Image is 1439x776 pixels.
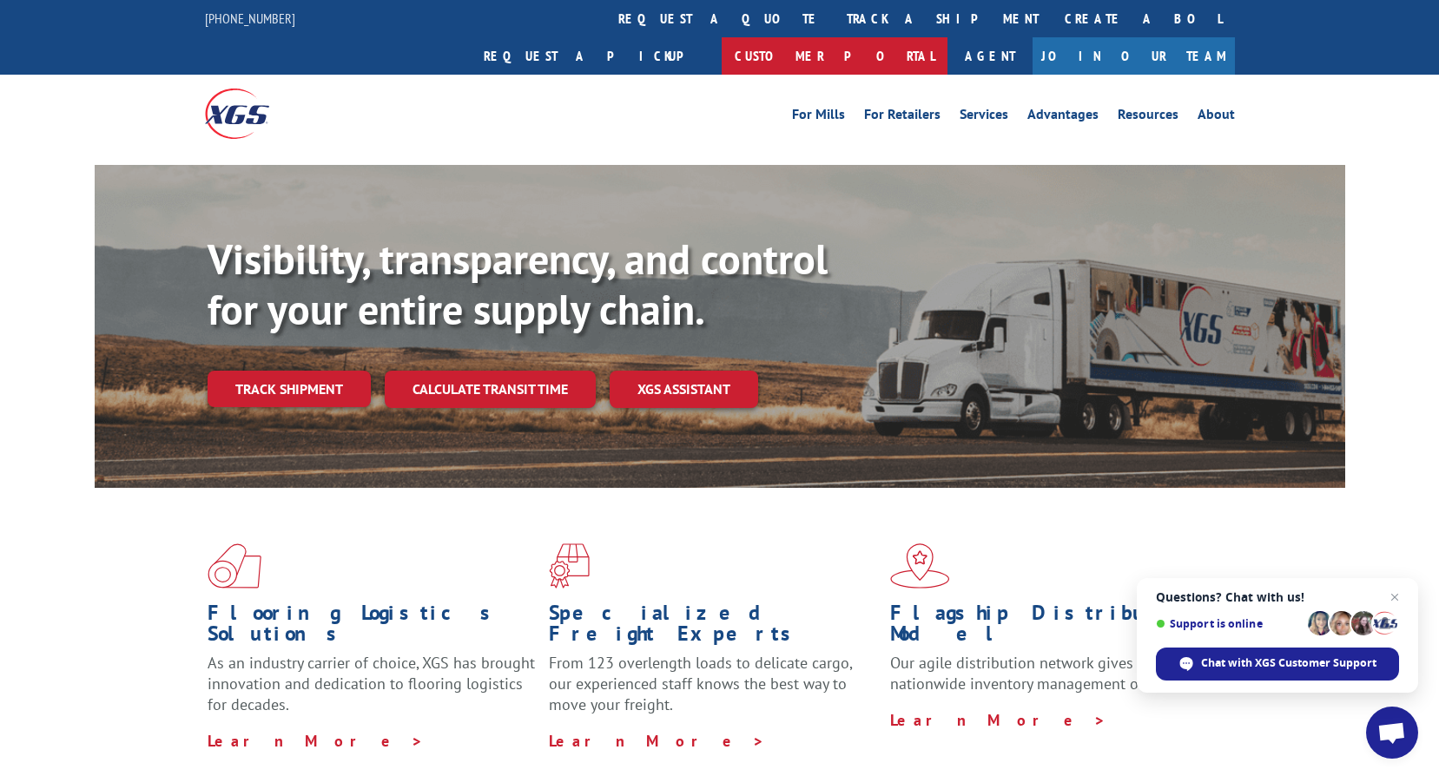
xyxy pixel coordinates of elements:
[1156,648,1399,681] div: Chat with XGS Customer Support
[1366,707,1418,759] div: Open chat
[864,108,941,127] a: For Retailers
[722,37,947,75] a: Customer Portal
[1201,655,1376,671] span: Chat with XGS Customer Support
[1118,108,1178,127] a: Resources
[549,731,765,751] a: Learn More >
[1198,108,1235,127] a: About
[208,543,261,589] img: xgs-icon-total-supply-chain-intelligence-red
[208,653,535,714] span: As an industry carrier of choice, XGS has brought innovation and dedication to flooring logistics...
[890,602,1218,653] h1: Flagship Distribution Model
[890,710,1106,730] a: Learn More >
[549,543,590,589] img: xgs-icon-focused-on-flooring-red
[610,371,758,408] a: XGS ASSISTANT
[208,232,828,336] b: Visibility, transparency, and control for your entire supply chain.
[549,653,877,730] p: From 123 overlength loads to delicate cargo, our experienced staff knows the best way to move you...
[1033,37,1235,75] a: Join Our Team
[960,108,1008,127] a: Services
[1027,108,1099,127] a: Advantages
[471,37,722,75] a: Request a pickup
[385,371,596,408] a: Calculate transit time
[208,602,536,653] h1: Flooring Logistics Solutions
[208,371,371,407] a: Track shipment
[890,653,1210,694] span: Our agile distribution network gives you nationwide inventory management on demand.
[549,602,877,653] h1: Specialized Freight Experts
[947,37,1033,75] a: Agent
[205,10,295,27] a: [PHONE_NUMBER]
[890,543,950,589] img: xgs-icon-flagship-distribution-model-red
[1384,587,1405,608] span: Close chat
[208,731,424,751] a: Learn More >
[792,108,845,127] a: For Mills
[1156,590,1399,604] span: Questions? Chat with us!
[1156,617,1302,630] span: Support is online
